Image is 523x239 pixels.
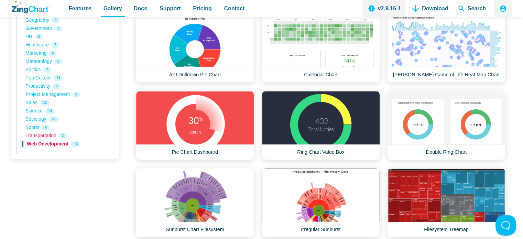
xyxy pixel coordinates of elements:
a: Sunburst Chart Filesystem [136,168,254,237]
span: Gallery [103,4,122,13]
span: Docs [134,4,147,13]
span: Support [160,4,181,13]
a: API Drilldown Pie Chart [136,13,254,83]
a: Pie Chart Dashboard [136,91,254,160]
iframe: Toggle Customer Support [495,215,516,236]
a: Ring Chart Value Box [262,91,380,160]
a: Calendar Chart [262,13,380,83]
a: [PERSON_NAME] Game of Life Heat Map Chart [387,13,505,83]
span: Features [69,4,92,13]
a: Double Ring Chart [387,91,505,160]
a: ZingChart Logo. Click to return to the homepage [12,1,51,13]
a: Filesystem Treemap [387,168,505,237]
a: Irregular Sunburst [262,168,380,237]
span: Pricing [193,4,211,13]
span: Contact [224,4,245,13]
